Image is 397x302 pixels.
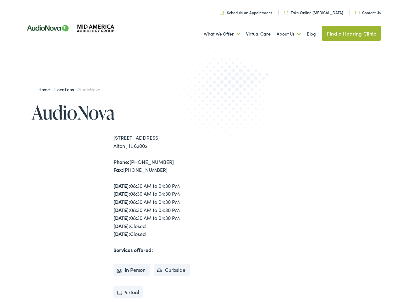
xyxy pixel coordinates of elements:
[79,86,100,92] span: AudioNova
[113,134,199,150] div: [STREET_ADDRESS] Alton , IL 62002
[113,158,199,174] div: [PHONE_NUMBER] [PHONE_NUMBER]
[113,222,130,229] strong: [DATE]:
[322,26,381,41] a: Find a Hearing Clinic
[32,102,199,123] h1: AudioNova
[113,214,130,221] strong: [DATE]:
[246,22,271,46] a: Virtual Care
[55,86,77,92] a: Locations
[204,22,240,46] a: What We Offer
[355,11,360,14] img: utility icon
[113,246,153,253] strong: Services offered:
[38,86,53,92] a: Home
[220,10,224,14] img: utility icon
[113,230,130,237] strong: [DATE]:
[113,182,130,189] strong: [DATE]:
[113,190,130,197] strong: [DATE]:
[277,22,301,46] a: About Us
[113,286,144,299] li: Virtual
[113,166,123,173] strong: Fax:
[284,10,343,15] a: Take Online [MEDICAL_DATA]
[113,158,130,165] strong: Phone:
[113,206,130,213] strong: [DATE]:
[307,22,316,46] a: Blog
[284,11,288,14] img: utility icon
[355,10,381,15] a: Contact Us
[154,264,190,276] li: Curbside
[220,10,272,15] a: Schedule an Appointment
[38,86,100,92] span: / /
[113,264,150,276] li: In Person
[113,182,199,238] div: 08:30 AM to 04:30 PM 08:30 AM to 04:30 PM 08:30 AM to 04:30 PM 08:30 AM to 04:30 PM 08:30 AM to 0...
[113,198,130,205] strong: [DATE]:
